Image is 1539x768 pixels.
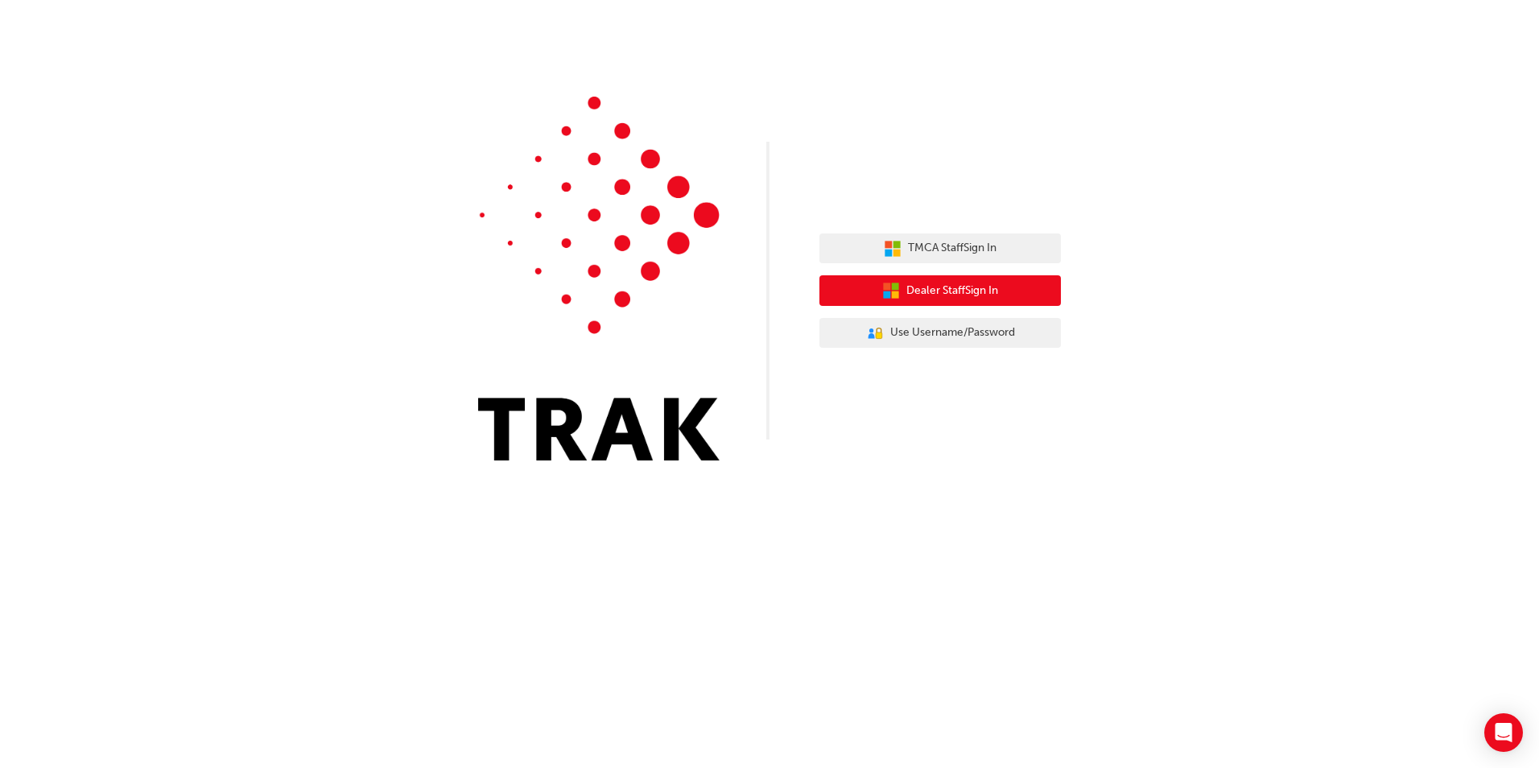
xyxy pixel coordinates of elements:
[908,239,996,258] span: TMCA Staff Sign In
[819,318,1061,349] button: Use Username/Password
[906,282,998,300] span: Dealer Staff Sign In
[1484,713,1523,752] div: Open Intercom Messenger
[819,233,1061,264] button: TMCA StaffSign In
[819,275,1061,306] button: Dealer StaffSign In
[890,324,1015,342] span: Use Username/Password
[478,97,720,460] img: Trak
